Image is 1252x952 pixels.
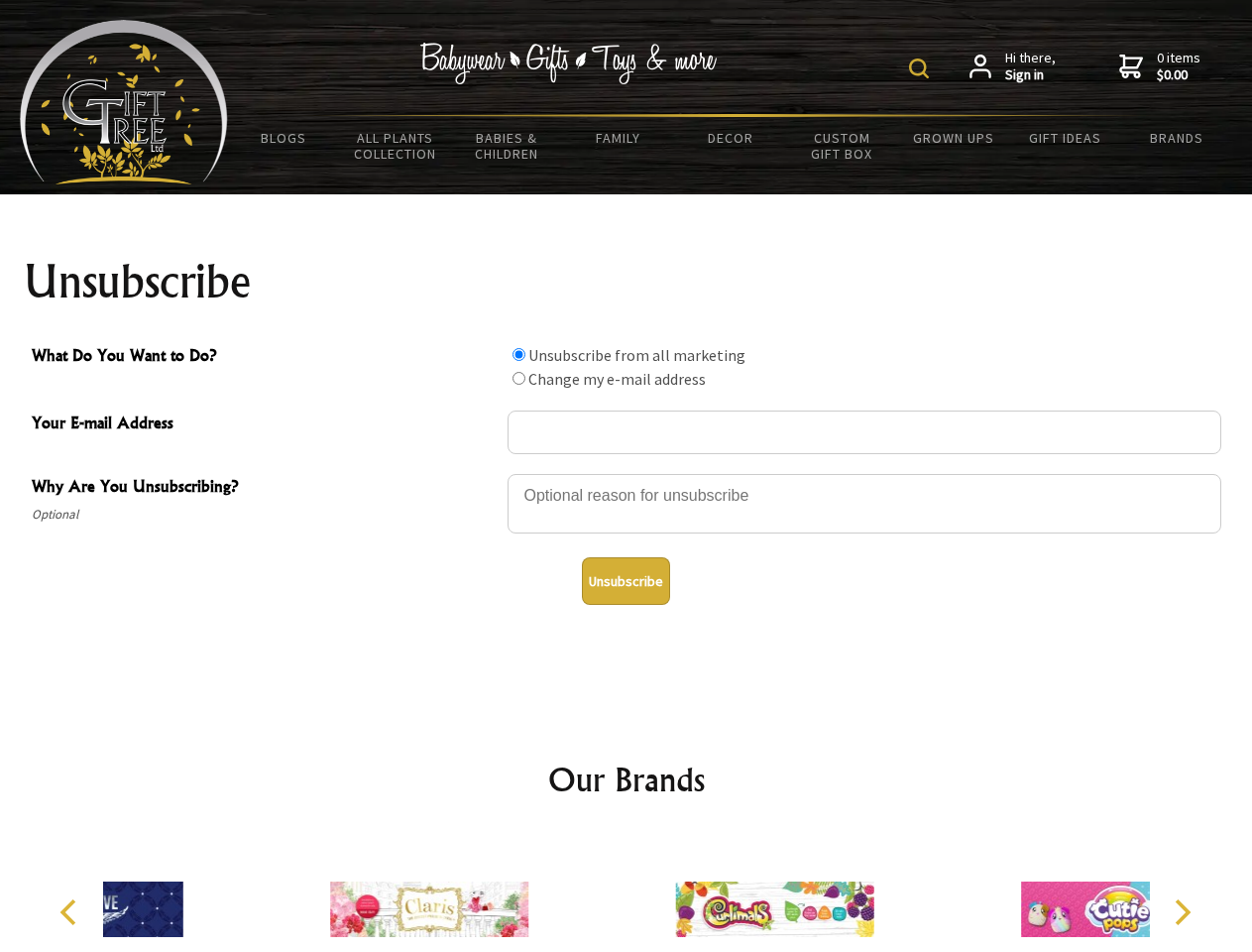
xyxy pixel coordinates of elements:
[786,117,898,175] a: Custom Gift Box
[582,557,670,605] button: Unsubscribe
[420,43,718,84] img: Babywear - Gifts - Toys & more
[1009,117,1121,159] a: Gift Ideas
[512,348,525,361] input: What Do You Want to Do?
[674,117,786,159] a: Decor
[32,474,498,503] span: Why Are You Unsubscribing?
[32,411,498,439] span: Your E-mail Address
[563,117,675,159] a: Family
[1005,66,1056,84] strong: Sign in
[1157,66,1200,84] strong: $0.00
[1119,50,1200,84] a: 0 items$0.00
[1157,49,1200,84] span: 0 items
[909,59,929,78] img: product search
[508,474,1221,534] textarea: Why Are You Unsubscribing?
[1005,50,1056,84] span: Hi there,
[1160,891,1203,934] button: Next
[1121,117,1233,159] a: Brands
[508,411,1221,454] input: Your E-mail Address
[40,756,1213,803] h2: Our Brands
[897,117,1009,159] a: Grown Ups
[20,20,228,184] img: Babyware - Gifts - Toys and more...
[340,117,452,175] a: All Plants Collection
[528,369,706,389] label: Change my e-mail address
[24,258,1229,305] h1: Unsubscribe
[528,345,745,365] label: Unsubscribe from all marketing
[969,50,1056,84] a: Hi there,Sign in
[228,117,340,159] a: BLOGS
[512,372,525,385] input: What Do You Want to Do?
[32,503,498,527] span: Optional
[50,891,93,934] button: Previous
[32,343,498,372] span: What Do You Want to Do?
[451,117,563,175] a: Babies & Children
